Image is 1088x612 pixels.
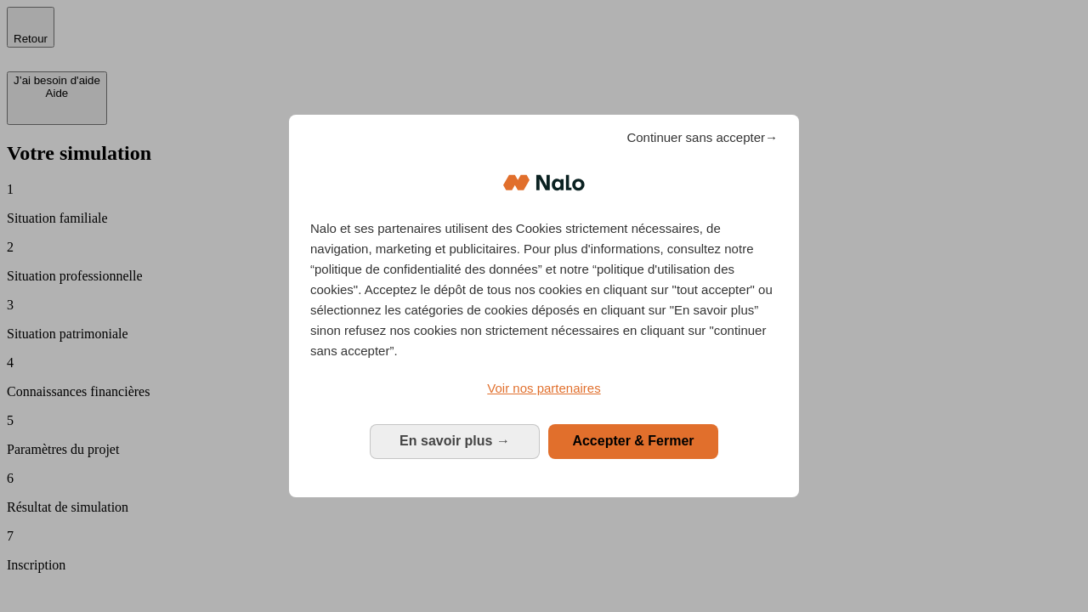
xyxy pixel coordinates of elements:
span: Voir nos partenaires [487,381,600,395]
img: Logo [503,157,585,208]
span: Accepter & Fermer [572,433,694,448]
div: Bienvenue chez Nalo Gestion du consentement [289,115,799,496]
p: Nalo et ses partenaires utilisent des Cookies strictement nécessaires, de navigation, marketing e... [310,218,778,361]
span: Continuer sans accepter→ [626,127,778,148]
span: En savoir plus → [399,433,510,448]
button: Accepter & Fermer: Accepter notre traitement des données et fermer [548,424,718,458]
a: Voir nos partenaires [310,378,778,399]
button: En savoir plus: Configurer vos consentements [370,424,540,458]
